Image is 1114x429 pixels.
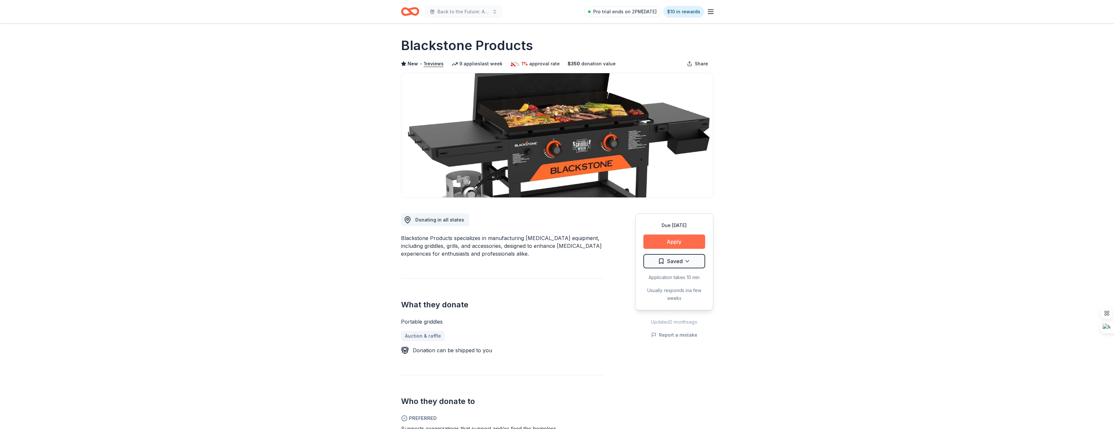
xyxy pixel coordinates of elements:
[651,331,697,339] button: Report a mistake
[521,60,528,68] span: 1%
[643,287,705,302] div: Usually responds in a few weeks
[682,57,713,70] button: Share
[643,254,705,268] button: Saved
[581,60,616,68] span: donation value
[695,60,708,68] span: Share
[643,235,705,249] button: Apply
[401,396,604,407] h2: Who they donate to
[584,7,661,17] a: Pro trial ends on 2PM[DATE]
[643,274,705,281] div: Application takes 10 min
[643,221,705,229] div: Due [DATE]
[401,234,604,258] div: Blackstone Products specializes in manufacturing [MEDICAL_DATA] equipment, including griddles, gr...
[663,6,704,18] a: $10 in rewards
[401,300,604,310] h2: What they donate
[401,331,445,341] a: Auction & raffle
[401,36,533,55] h1: Blackstone Products
[401,4,419,19] a: Home
[415,217,464,222] span: Donating in all states
[420,61,422,66] span: •
[424,60,444,68] button: 1reviews
[667,257,683,265] span: Saved
[568,60,580,68] span: $ 350
[593,8,657,16] span: Pro trial ends on 2PM[DATE]
[413,346,492,354] div: Donation can be shipped to you
[401,73,713,197] img: Image for Blackstone Products
[451,60,503,68] div: 9 applies last week
[401,318,604,326] div: Portable griddles
[408,60,418,68] span: New
[635,318,713,326] div: Updated 2 months ago
[529,60,560,68] span: approval rate
[424,5,503,18] button: Back to the Future: A Night of Warriors
[401,414,604,422] span: Preferred
[437,8,490,16] span: Back to the Future: A Night of Warriors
